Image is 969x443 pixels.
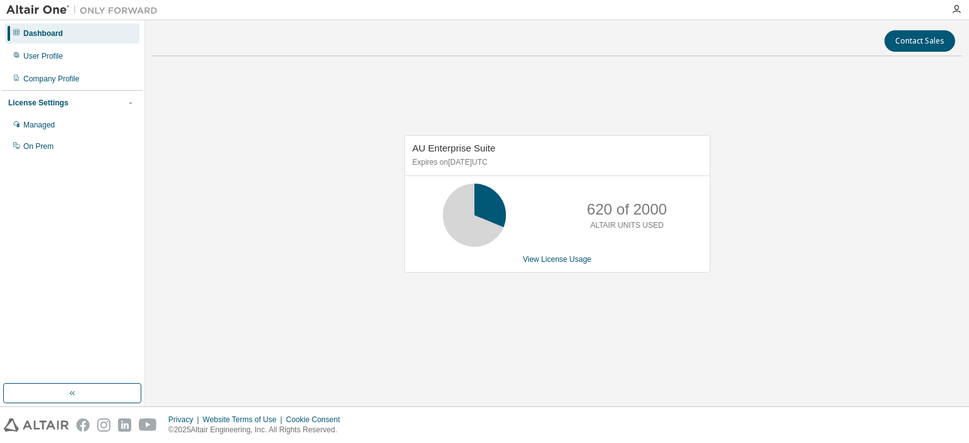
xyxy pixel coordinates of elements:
div: Website Terms of Use [203,415,286,425]
div: Managed [23,120,55,130]
img: linkedin.svg [118,418,131,432]
img: Altair One [6,4,164,16]
div: On Prem [23,141,54,151]
div: Dashboard [23,28,63,38]
div: License Settings [8,98,68,108]
div: Company Profile [23,74,79,84]
span: AU Enterprise Suite [413,143,496,153]
button: Contact Sales [884,30,955,52]
img: altair_logo.svg [4,418,69,432]
p: 620 of 2000 [587,199,667,220]
a: View License Usage [523,255,592,264]
p: Expires on [DATE] UTC [413,157,699,168]
img: youtube.svg [139,418,157,432]
p: ALTAIR UNITS USED [590,220,664,231]
img: instagram.svg [97,418,110,432]
div: Cookie Consent [286,415,347,425]
p: © 2025 Altair Engineering, Inc. All Rights Reserved. [168,425,348,435]
div: Privacy [168,415,203,425]
img: facebook.svg [76,418,90,432]
div: User Profile [23,51,63,61]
